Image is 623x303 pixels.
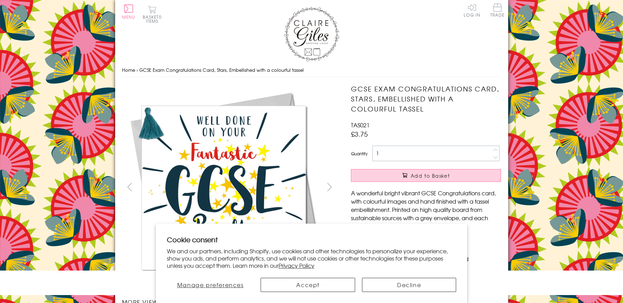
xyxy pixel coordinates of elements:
[146,14,162,24] span: 0 items
[143,6,162,23] button: Basket0 items
[122,4,135,19] button: Menu
[322,179,337,195] button: next
[351,150,368,157] label: Quantity
[167,278,254,292] button: Manage preferences
[464,3,480,17] a: Log In
[137,67,138,73] span: ›
[351,121,370,129] span: TAS021
[167,247,456,269] p: We and our partners, including Shopify, use cookies and other technologies to personalize your ex...
[279,261,314,270] a: Privacy Policy
[122,84,329,291] img: GCSE Exam Congratulations Card, Stars, Embellished with a colourful tassel
[139,67,304,73] span: GCSE Exam Congratulations Card, Stars, Embellished with a colourful tassel
[261,278,355,292] button: Accept
[490,3,505,18] a: Trade
[122,14,135,20] span: Menu
[337,84,544,291] img: GCSE Exam Congratulations Card, Stars, Embellished with a colourful tassel
[284,7,339,61] img: Claire Giles Greetings Cards
[122,67,135,73] a: Home
[351,84,501,114] h1: GCSE Exam Congratulations Card, Stars, Embellished with a colourful tassel
[411,172,450,179] span: Add to Basket
[362,278,456,292] button: Decline
[351,129,368,139] span: £3.75
[177,281,244,289] span: Manage preferences
[351,169,501,182] button: Add to Basket
[167,235,456,244] h2: Cookie consent
[351,189,501,230] p: A wonderful bright vibrant GCSE Congratulations card, with colourful images and hand finished wit...
[122,179,138,195] button: prev
[122,63,501,77] nav: breadcrumbs
[490,3,505,17] span: Trade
